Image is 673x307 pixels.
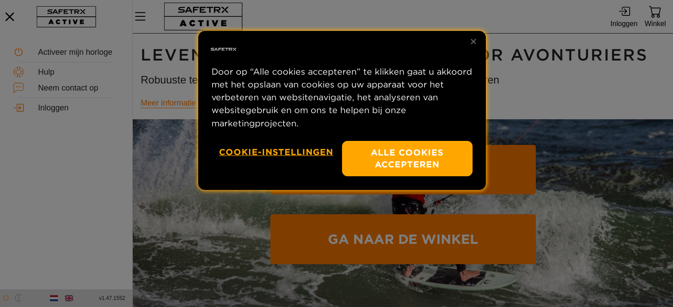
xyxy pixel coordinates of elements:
button: Cookie-instellingen [219,141,333,163]
font: Door op “Alle cookies accepteren” te klikken gaat u akkoord met het opslaan van cookies op uw app... [212,66,472,129]
font: Cookie-instellingen [219,147,333,157]
button: Alle cookies accepteren [342,141,473,177]
font: Alle cookies accepteren [371,147,443,170]
button: Sluiten [464,32,483,51]
div: Privacy [198,31,486,190]
img: Bedrijfslogo [209,35,238,64]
